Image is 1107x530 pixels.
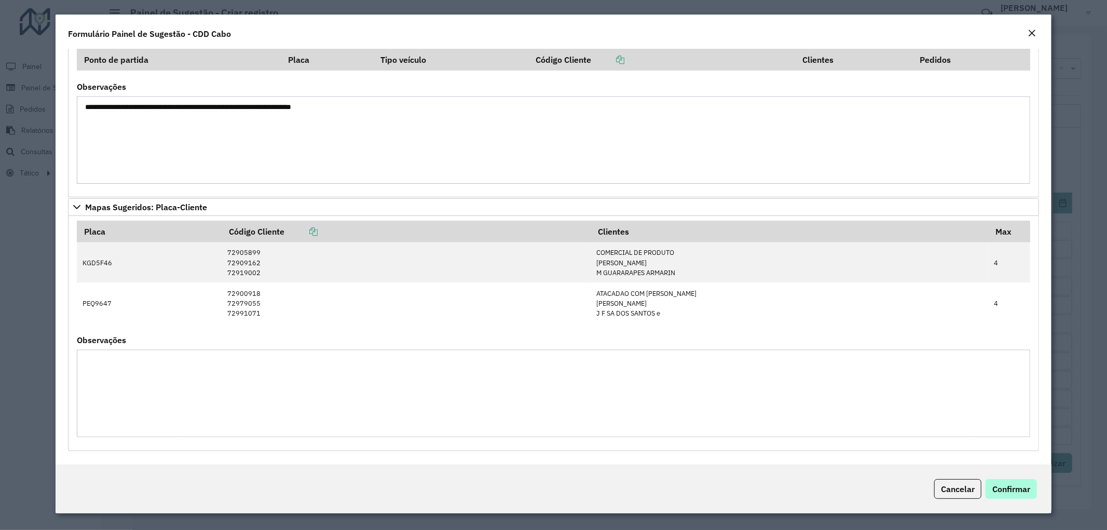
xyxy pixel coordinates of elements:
label: Observações [77,334,126,346]
em: Fechar [1028,29,1036,37]
th: Max [989,221,1030,242]
button: Cancelar [934,479,981,499]
td: KGD5F46 [77,242,222,283]
label: Observações [77,80,126,93]
button: Confirmar [986,479,1037,499]
span: Confirmar [992,484,1030,494]
td: 4 [989,283,1030,324]
td: COMERCIAL DE PRODUTO [PERSON_NAME] M GUARARAPES ARMARIN [591,242,989,283]
span: Cancelar [941,484,975,494]
span: Mapas Sugeridos: Placa-Cliente [85,203,207,211]
a: Copiar [284,226,318,237]
td: 4 [989,242,1030,283]
button: Close [1024,27,1039,40]
a: Copiar [591,55,624,65]
th: Código Cliente [528,49,795,71]
a: Mapas Sugeridos: Placa-Cliente [68,198,1040,216]
th: Código Cliente [222,221,591,242]
th: Ponto de partida [77,49,281,71]
h4: Formulário Painel de Sugestão - CDD Cabo [68,28,231,40]
th: Placa [281,49,373,71]
td: 72905899 72909162 72919002 [222,242,591,283]
td: PEQ9647 [77,283,222,324]
div: Mapas Sugeridos: Placa-Cliente [68,216,1040,451]
th: Tipo veículo [373,49,528,71]
th: Pedidos [913,49,1031,71]
td: 72900918 72979055 72991071 [222,283,591,324]
td: ATACADAO COM [PERSON_NAME] [PERSON_NAME] J F SA DOS SANTOS e [591,283,989,324]
th: Clientes [795,49,913,71]
div: Cliente para Recarga [68,44,1040,197]
th: Clientes [591,221,989,242]
th: Placa [77,221,222,242]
